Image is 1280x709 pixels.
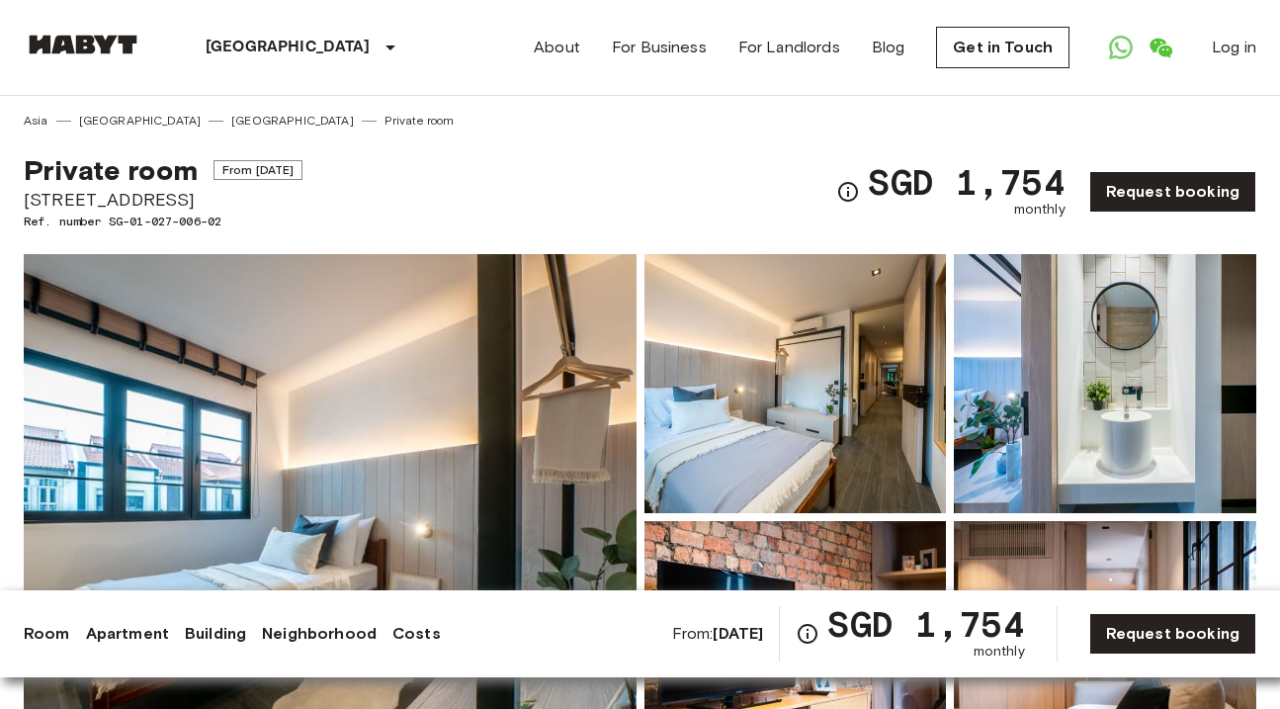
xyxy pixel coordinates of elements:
[836,180,860,204] svg: Check cost overview for full price breakdown. Please note that discounts apply to new joiners onl...
[86,622,169,646] a: Apartment
[24,153,198,187] span: Private room
[954,254,1256,513] img: Picture of unit SG-01-027-006-02
[713,624,763,643] b: [DATE]
[672,623,764,645] span: From:
[206,36,371,59] p: [GEOGRAPHIC_DATA]
[1101,28,1141,67] a: Open WhatsApp
[79,112,202,130] a: [GEOGRAPHIC_DATA]
[644,254,947,513] img: Picture of unit SG-01-027-006-02
[24,35,142,54] img: Habyt
[534,36,580,59] a: About
[796,622,819,646] svg: Check cost overview for full price breakdown. Please note that discounts apply to new joiners onl...
[384,112,455,130] a: Private room
[24,112,48,130] a: Asia
[612,36,707,59] a: For Business
[185,622,246,646] a: Building
[392,622,441,646] a: Costs
[262,622,377,646] a: Neighborhood
[1089,613,1256,655] a: Request booking
[24,622,70,646] a: Room
[872,36,905,59] a: Blog
[1014,200,1066,220] span: monthly
[231,112,354,130] a: [GEOGRAPHIC_DATA]
[827,606,1024,642] span: SGD 1,754
[974,642,1025,662] span: monthly
[868,164,1065,200] span: SGD 1,754
[24,213,302,230] span: Ref. number SG-01-027-006-02
[24,187,302,213] span: [STREET_ADDRESS]
[1089,171,1256,213] a: Request booking
[738,36,840,59] a: For Landlords
[936,27,1069,68] a: Get in Touch
[1212,36,1256,59] a: Log in
[1141,28,1180,67] a: Open WeChat
[213,160,303,180] span: From [DATE]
